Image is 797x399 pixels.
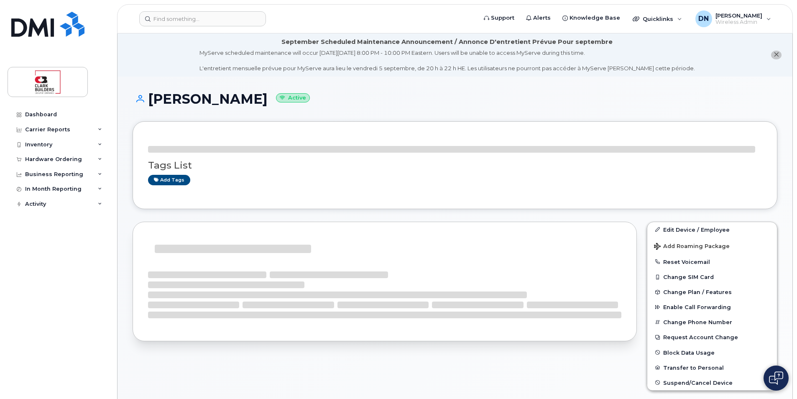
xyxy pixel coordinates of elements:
button: Change Phone Number [647,315,777,330]
button: Transfer to Personal [647,360,777,375]
h3: Tags List [148,160,762,171]
span: Suspend/Cancel Device [663,379,733,386]
button: Change Plan / Features [647,284,777,299]
span: Enable Call Forwarding [663,304,731,310]
button: Block Data Usage [647,345,777,360]
a: Edit Device / Employee [647,222,777,237]
button: close notification [771,51,782,59]
button: Change SIM Card [647,269,777,284]
img: Open chat [769,371,783,385]
button: Add Roaming Package [647,237,777,254]
button: Request Account Change [647,330,777,345]
button: Enable Call Forwarding [647,299,777,315]
small: Active [276,93,310,103]
button: Suspend/Cancel Device [647,375,777,390]
div: September Scheduled Maintenance Announcement / Annonce D'entretient Prévue Pour septembre [281,38,613,46]
span: Add Roaming Package [654,243,730,251]
a: Add tags [148,175,190,185]
button: Reset Voicemail [647,254,777,269]
div: MyServe scheduled maintenance will occur [DATE][DATE] 8:00 PM - 10:00 PM Eastern. Users will be u... [199,49,695,72]
h1: [PERSON_NAME] [133,92,777,106]
span: Change Plan / Features [663,289,732,295]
